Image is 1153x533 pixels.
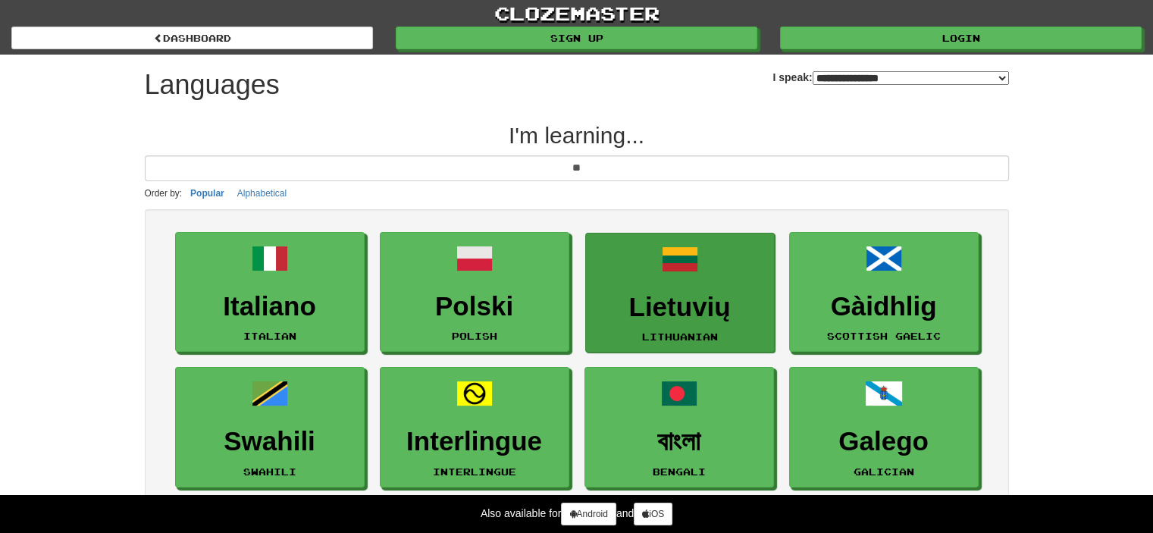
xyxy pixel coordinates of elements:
h1: Languages [145,70,280,100]
a: LietuviųLithuanian [585,233,775,353]
a: PolskiPolish [380,232,569,353]
small: Interlingue [433,466,516,477]
h3: Interlingue [388,427,561,456]
small: Italian [243,331,296,341]
button: Alphabetical [233,185,291,202]
a: InterlingueInterlingue [380,367,569,488]
a: Android [561,503,616,525]
small: Lithuanian [642,331,718,342]
small: Order by: [145,188,183,199]
small: Scottish Gaelic [827,331,941,341]
a: Login [780,27,1142,49]
h3: Italiano [183,292,356,321]
h3: Polski [388,292,561,321]
a: dashboard [11,27,373,49]
small: Polish [452,331,497,341]
a: ItalianoItalian [175,232,365,353]
h3: Lietuvių [594,293,766,322]
h3: বাংলা [593,427,766,456]
h3: Galego [797,427,970,456]
h3: Swahili [183,427,356,456]
h2: I'm learning... [145,123,1009,148]
h3: Gàidhlig [797,292,970,321]
small: Swahili [243,466,296,477]
button: Popular [186,185,229,202]
a: GalegoGalician [789,367,979,488]
a: iOS [634,503,672,525]
a: GàidhligScottish Gaelic [789,232,979,353]
small: Galician [854,466,914,477]
a: SwahiliSwahili [175,367,365,488]
a: Sign up [396,27,757,49]
select: I speak: [813,71,1009,85]
a: বাংলাBengali [584,367,774,488]
label: I speak: [772,70,1008,85]
small: Bengali [653,466,706,477]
